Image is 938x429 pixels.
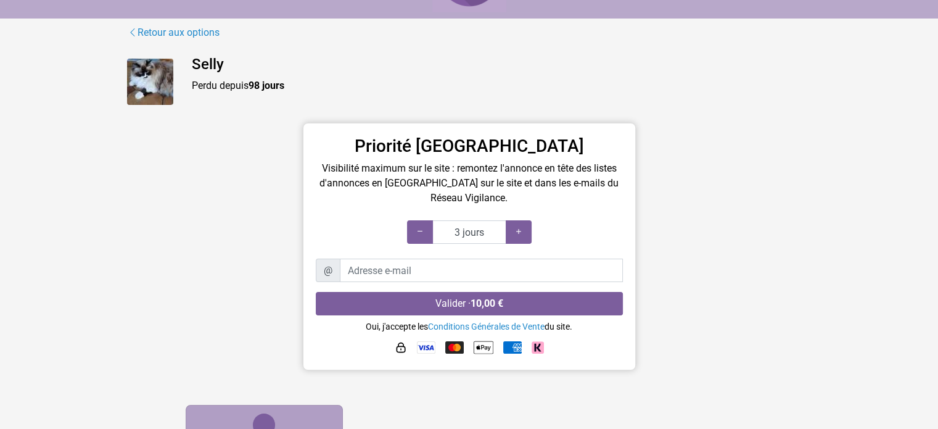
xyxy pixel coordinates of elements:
h4: Selly [192,56,812,73]
a: Conditions Générales de Vente [428,322,545,331]
h3: Priorité [GEOGRAPHIC_DATA] [316,136,623,157]
input: Adresse e-mail [340,259,623,282]
img: Apple Pay [474,338,493,357]
img: American Express [503,341,522,354]
strong: 98 jours [249,80,284,91]
img: HTTPS : paiement sécurisé [395,341,407,354]
p: Visibilité maximum sur le site : remontez l'annonce en tête des listes d'annonces en [GEOGRAPHIC_... [316,161,623,206]
p: Perdu depuis [192,78,812,93]
img: Mastercard [445,341,464,354]
a: Retour aux options [127,25,220,41]
span: @ [316,259,340,282]
small: Oui, j'accepte les du site. [366,322,572,331]
img: Visa [417,341,435,354]
strong: 10,00 € [471,298,503,309]
img: Klarna [532,341,544,354]
button: Valider ·10,00 € [316,292,623,315]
